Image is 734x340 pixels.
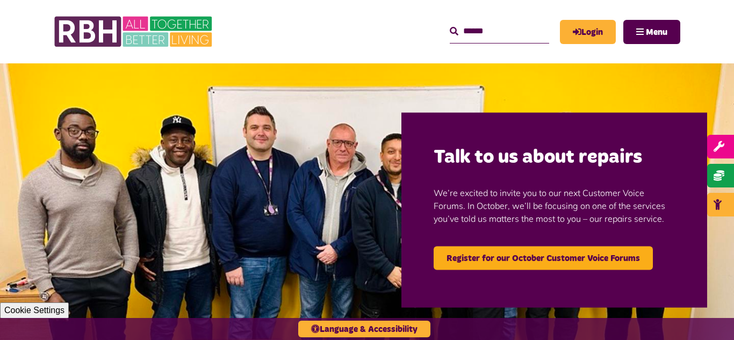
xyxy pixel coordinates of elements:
[623,20,680,44] button: Navigation
[54,11,215,53] img: RBH
[646,28,667,37] span: Menu
[434,144,675,170] h2: Talk to us about repairs
[298,321,430,337] button: Language & Accessibility
[434,246,653,270] a: Register for our October Customer Voice Forums
[560,20,616,44] a: MyRBH
[434,170,675,241] p: We’re excited to invite you to our next Customer Voice Forums. In October, we’ll be focusing on o...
